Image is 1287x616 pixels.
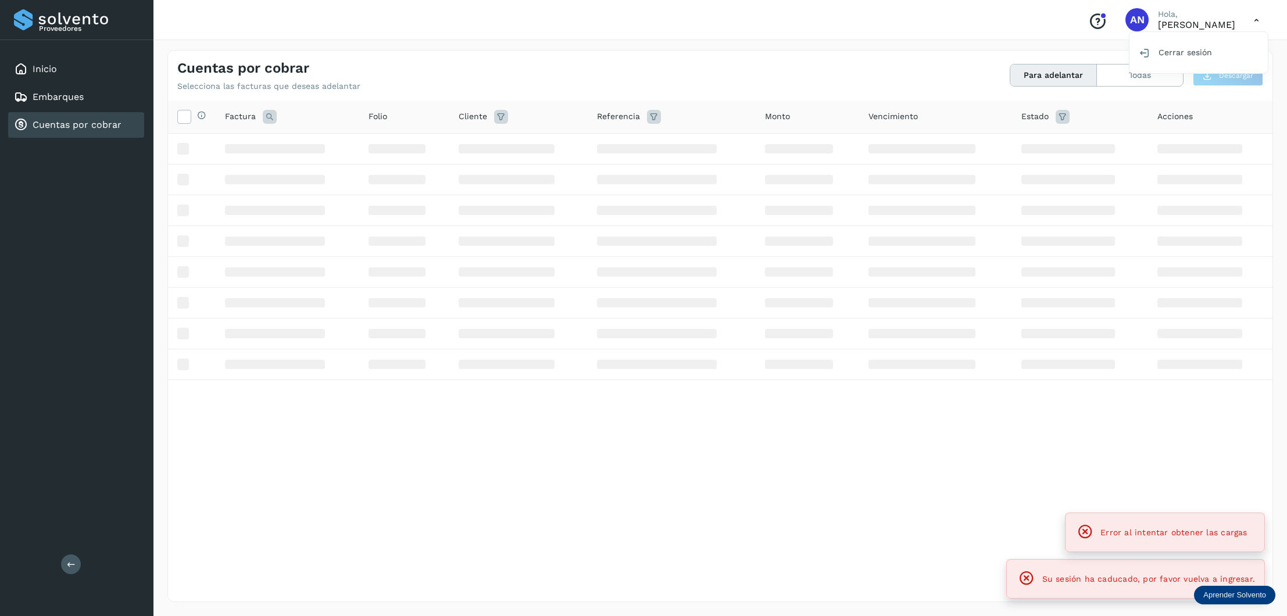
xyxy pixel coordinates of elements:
[1100,528,1247,537] span: Error al intentar obtener las cargas
[8,56,144,82] div: Inicio
[33,63,57,74] a: Inicio
[33,119,121,130] a: Cuentas por cobrar
[1042,574,1255,583] span: Su sesión ha caducado, por favor vuelva a ingresar.
[1129,41,1268,63] div: Cerrar sesión
[33,91,84,102] a: Embarques
[1194,586,1275,604] div: Aprender Solvento
[39,24,140,33] p: Proveedores
[1203,590,1266,600] p: Aprender Solvento
[8,84,144,110] div: Embarques
[8,112,144,138] div: Cuentas por cobrar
